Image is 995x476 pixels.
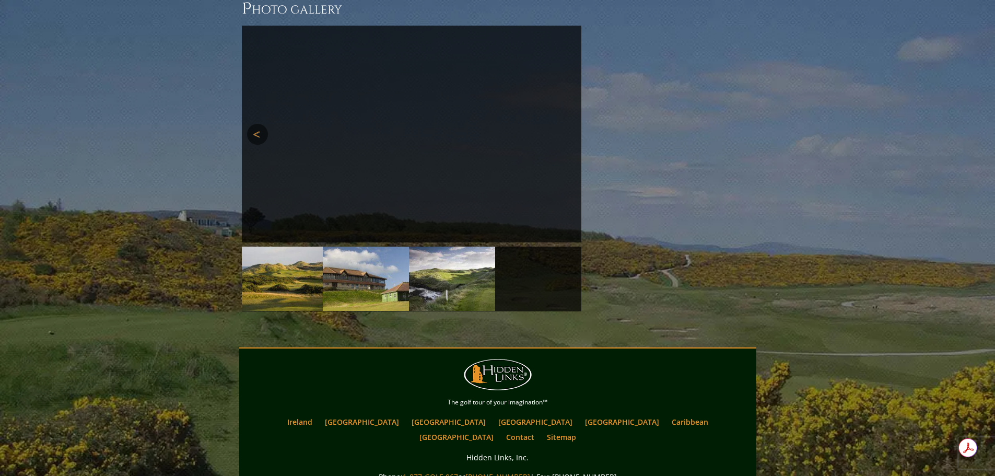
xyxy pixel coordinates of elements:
[406,414,491,429] a: [GEOGRAPHIC_DATA]
[242,451,754,464] p: Hidden Links, Inc.
[580,414,664,429] a: [GEOGRAPHIC_DATA]
[247,124,268,145] a: Previous
[501,429,540,445] a: Contact
[493,414,578,429] a: [GEOGRAPHIC_DATA]
[320,414,404,429] a: [GEOGRAPHIC_DATA]
[242,397,754,408] p: The golf tour of your imagination™
[666,414,713,429] a: Caribbean
[414,429,499,445] a: [GEOGRAPHIC_DATA]
[282,414,318,429] a: Ireland
[542,429,581,445] a: Sitemap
